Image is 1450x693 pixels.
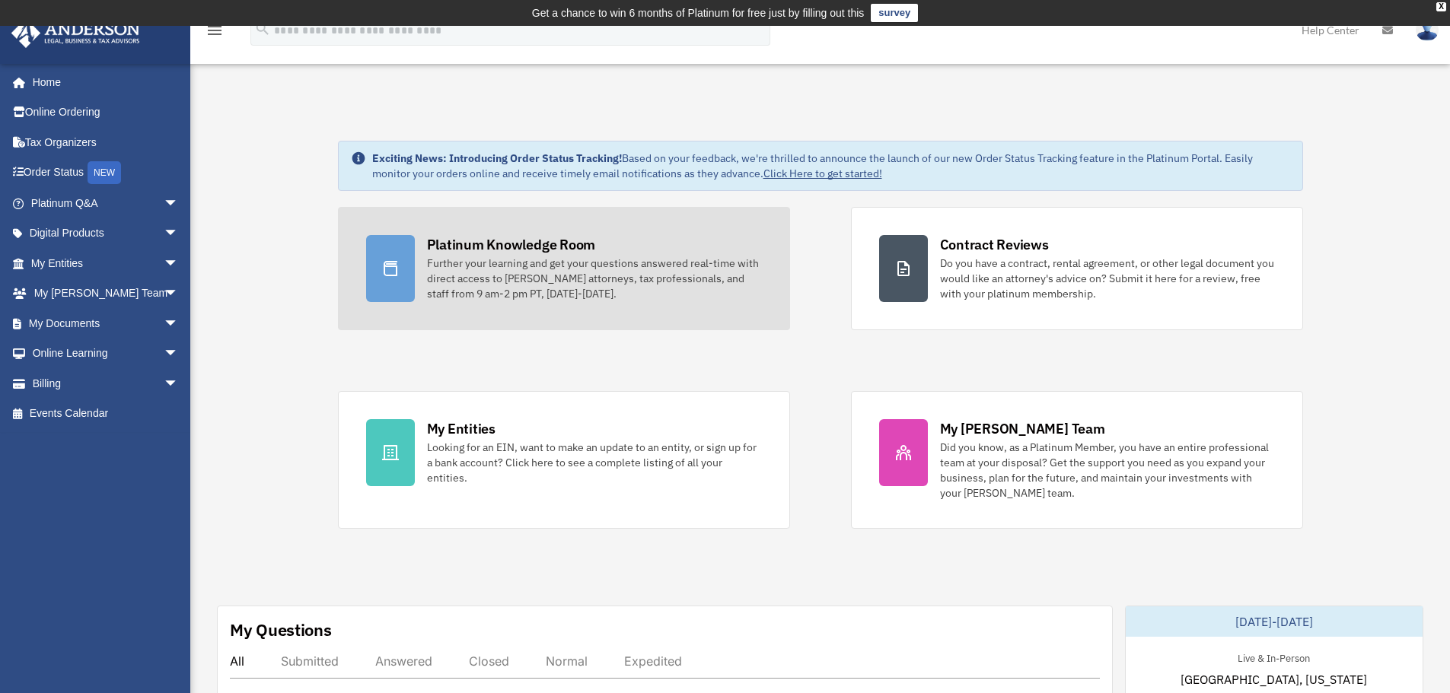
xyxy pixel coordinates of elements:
a: Events Calendar [11,399,202,429]
span: arrow_drop_down [164,218,194,250]
span: arrow_drop_down [164,278,194,310]
a: Tax Organizers [11,127,202,157]
a: Order StatusNEW [11,157,202,189]
div: Expedited [624,653,682,669]
div: My [PERSON_NAME] Team [940,419,1105,438]
div: Get a chance to win 6 months of Platinum for free just by filling out this [532,4,865,22]
div: Closed [469,653,509,669]
a: Digital Productsarrow_drop_down [11,218,202,249]
div: Contract Reviews [940,235,1049,254]
span: arrow_drop_down [164,368,194,399]
div: Answered [375,653,432,669]
a: My [PERSON_NAME] Teamarrow_drop_down [11,278,202,309]
div: Live & In-Person [1225,649,1322,665]
div: Platinum Knowledge Room [427,235,596,254]
a: Platinum Knowledge Room Further your learning and get your questions answered real-time with dire... [338,207,790,330]
strong: Exciting News: Introducing Order Status Tracking! [372,151,622,165]
div: Do you have a contract, rental agreement, or other legal document you would like an attorney's ad... [940,256,1275,301]
a: Online Learningarrow_drop_down [11,339,202,369]
div: close [1436,2,1446,11]
a: Platinum Q&Aarrow_drop_down [11,188,202,218]
img: Anderson Advisors Platinum Portal [7,18,145,48]
a: menu [206,27,224,40]
a: Contract Reviews Do you have a contract, rental agreement, or other legal document you would like... [851,207,1303,330]
a: Click Here to get started! [763,167,882,180]
div: NEW [88,161,121,184]
div: [DATE]-[DATE] [1126,606,1423,637]
span: arrow_drop_down [164,188,194,219]
a: Home [11,67,194,97]
div: Further your learning and get your questions answered real-time with direct access to [PERSON_NAM... [427,256,762,301]
div: Did you know, as a Platinum Member, you have an entire professional team at your disposal? Get th... [940,440,1275,501]
a: Billingarrow_drop_down [11,368,202,399]
i: menu [206,21,224,40]
img: User Pic [1416,19,1439,41]
div: My Questions [230,618,332,641]
div: All [230,653,244,669]
a: My Entitiesarrow_drop_down [11,248,202,278]
a: My Entities Looking for an EIN, want to make an update to an entity, or sign up for a bank accoun... [338,391,790,529]
a: Online Ordering [11,97,202,128]
div: My Entities [427,419,496,438]
span: [GEOGRAPHIC_DATA], [US_STATE] [1181,670,1367,688]
a: My Documentsarrow_drop_down [11,308,202,339]
a: survey [871,4,918,22]
span: arrow_drop_down [164,308,194,339]
div: Based on your feedback, we're thrilled to announce the launch of our new Order Status Tracking fe... [372,151,1290,181]
span: arrow_drop_down [164,248,194,279]
div: Submitted [281,653,339,669]
div: Looking for an EIN, want to make an update to an entity, or sign up for a bank account? Click her... [427,440,762,485]
span: arrow_drop_down [164,339,194,370]
div: Normal [546,653,588,669]
a: My [PERSON_NAME] Team Did you know, as a Platinum Member, you have an entire professional team at... [851,391,1303,529]
i: search [254,21,271,37]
